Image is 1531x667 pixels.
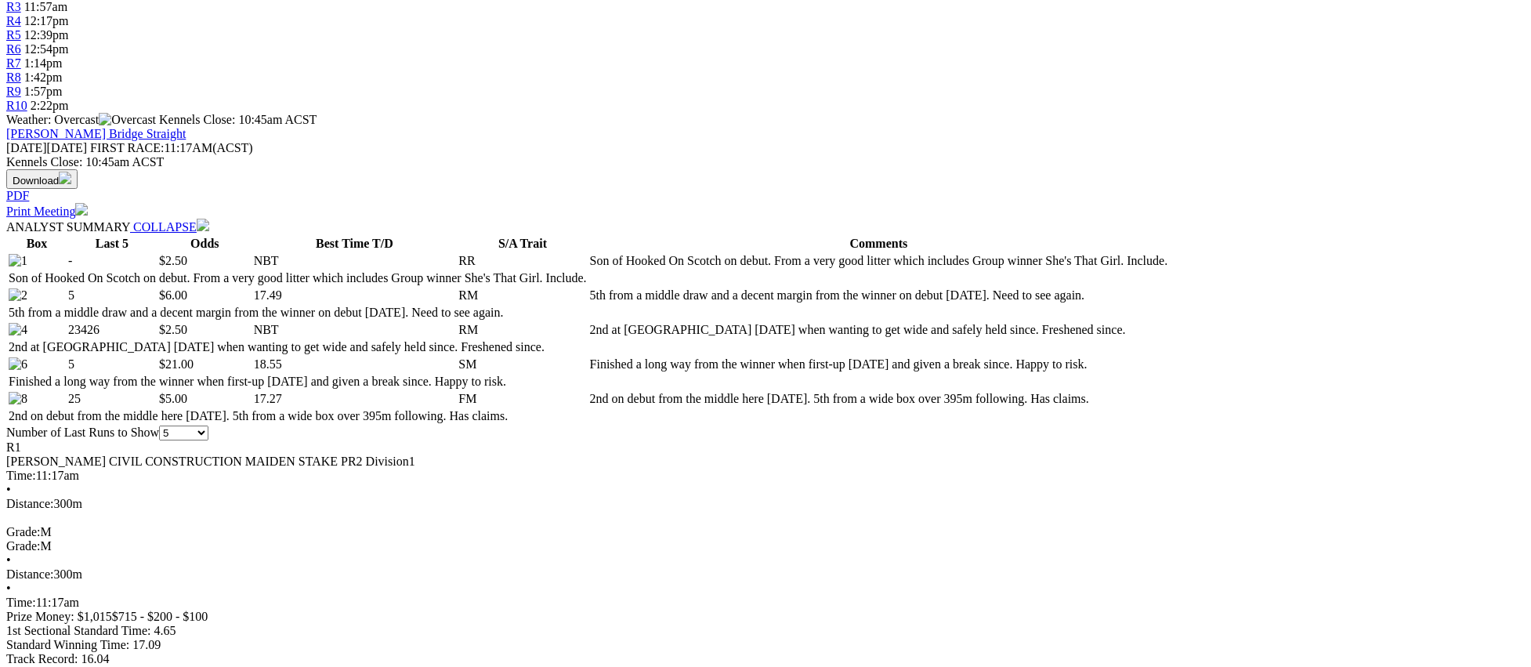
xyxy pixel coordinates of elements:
[9,392,27,406] img: 8
[6,525,41,538] span: Grade:
[6,539,1525,553] div: M
[67,322,157,338] td: 23426
[253,391,457,407] td: 17.27
[253,253,457,269] td: NBT
[6,85,21,98] a: R9
[99,113,156,127] img: Overcast
[458,357,587,372] td: SM
[67,391,157,407] td: 25
[159,113,317,126] span: Kennels Close: 10:45am ACST
[159,323,187,336] span: $2.50
[9,288,27,303] img: 2
[589,391,1169,407] td: 2nd on debut from the middle here [DATE]. 5th from a wide box over 395m following. Has claims.
[6,127,186,140] a: [PERSON_NAME] Bridge Straight
[67,236,157,252] th: Last 5
[9,357,27,372] img: 6
[31,99,69,112] span: 2:22pm
[458,253,587,269] td: RR
[589,253,1169,269] td: Son of Hooked On Scotch on debut. From a very good litter which includes Group winner She's That ...
[159,357,194,371] span: $21.00
[458,236,587,252] th: S/A Trait
[589,236,1169,252] th: Comments
[132,638,161,651] span: 17.09
[458,288,587,303] td: RM
[67,288,157,303] td: 5
[6,497,1525,511] div: 300m
[8,236,66,252] th: Box
[6,483,11,496] span: •
[8,339,588,355] td: 2nd at [GEOGRAPHIC_DATA] [DATE] when wanting to get wide and safely held since. Freshened since.
[24,56,63,70] span: 1:14pm
[6,205,88,218] a: Print Meeting
[253,236,457,252] th: Best Time T/D
[6,219,1525,234] div: ANALYST SUMMARY
[6,596,1525,610] div: 11:17am
[6,42,21,56] a: R6
[67,253,157,269] td: -
[159,392,187,405] span: $5.00
[6,497,53,510] span: Distance:
[6,610,1525,624] div: Prize Money: $1,015
[6,652,78,665] span: Track Record:
[159,288,187,302] span: $6.00
[133,220,197,234] span: COLLAPSE
[90,141,253,154] span: 11:17AM(ACST)
[8,408,588,424] td: 2nd on debut from the middle here [DATE]. 5th from a wide box over 395m following. Has claims.
[6,28,21,42] a: R5
[159,254,187,267] span: $2.50
[6,14,21,27] a: R4
[154,624,176,637] span: 4.65
[6,638,129,651] span: Standard Winning Time:
[589,322,1169,338] td: 2nd at [GEOGRAPHIC_DATA] [DATE] when wanting to get wide and safely held since. Freshened since.
[67,357,157,372] td: 5
[24,85,63,98] span: 1:57pm
[6,539,41,553] span: Grade:
[253,357,457,372] td: 18.55
[6,582,11,595] span: •
[253,288,457,303] td: 17.49
[24,28,69,42] span: 12:39pm
[6,169,78,189] button: Download
[6,567,53,581] span: Distance:
[6,553,11,567] span: •
[6,99,27,112] a: R10
[589,357,1169,372] td: Finished a long way from the winner when first-up [DATE] and given a break since. Happy to risk.
[6,56,21,70] a: R7
[6,189,1525,203] div: Download
[6,141,87,154] span: [DATE]
[6,71,21,84] a: R8
[59,172,71,184] img: download.svg
[8,270,588,286] td: Son of Hooked On Scotch on debut. From a very good litter which includes Group winner She's That ...
[75,203,88,216] img: printer.svg
[90,141,164,154] span: FIRST RACE:
[589,288,1169,303] td: 5th from a middle draw and a decent margin from the winner on debut [DATE]. Need to see again.
[9,254,27,268] img: 1
[253,322,457,338] td: NBT
[24,42,69,56] span: 12:54pm
[458,391,587,407] td: FM
[158,236,252,252] th: Odds
[81,652,109,665] span: 16.04
[6,426,1525,440] div: Number of Last Runs to Show
[6,469,1525,483] div: 11:17am
[6,469,36,482] span: Time:
[6,440,21,454] span: R1
[130,220,209,234] a: COLLAPSE
[197,219,209,231] img: chevron-down-white.svg
[6,567,1525,582] div: 300m
[458,322,587,338] td: RM
[24,14,69,27] span: 12:17pm
[8,374,588,390] td: Finished a long way from the winner when first-up [DATE] and given a break since. Happy to risk.
[6,525,1525,539] div: M
[8,305,588,321] td: 5th from a middle draw and a decent margin from the winner on debut [DATE]. Need to see again.
[6,455,1525,469] div: [PERSON_NAME] CIVIL CONSTRUCTION MAIDEN STAKE PR2 Division1
[6,189,29,202] a: PDF
[6,596,36,609] span: Time:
